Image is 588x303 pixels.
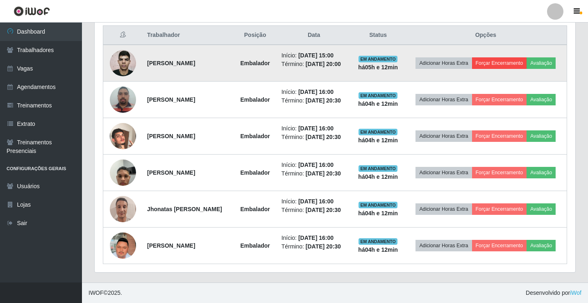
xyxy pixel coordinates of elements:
span: EM ANDAMENTO [359,56,397,62]
span: EM ANDAMENTO [359,202,397,208]
th: Trabalhador [142,26,234,45]
strong: há 05 h e 12 min [358,64,398,71]
button: Forçar Encerramento [472,94,527,105]
time: [DATE] 20:00 [306,61,341,67]
time: [DATE] 20:30 [306,243,341,250]
li: Término: [282,169,347,178]
button: Adicionar Horas Extra [415,94,472,105]
img: CoreUI Logo [14,6,50,16]
button: Avaliação [527,94,556,105]
li: Término: [282,96,347,105]
li: Término: [282,60,347,68]
strong: Embalador [240,133,270,139]
a: iWof [570,289,581,296]
time: [DATE] 16:00 [298,89,334,95]
strong: [PERSON_NAME] [147,242,195,249]
strong: há 04 h e 12 min [358,210,398,216]
li: Início: [282,88,347,96]
span: IWOF [89,289,104,296]
img: 1736903160221.jpeg [110,191,136,226]
img: 1755563047498.jpeg [110,222,136,269]
strong: há 04 h e 12 min [358,100,398,107]
strong: [PERSON_NAME] [147,169,195,176]
th: Data [277,26,352,45]
span: EM ANDAMENTO [359,238,397,245]
li: Início: [282,51,347,60]
img: 1736201934549.jpeg [110,155,136,190]
button: Forçar Encerramento [472,203,527,215]
strong: há 04 h e 12 min [358,173,398,180]
li: Início: [282,197,347,206]
span: EM ANDAMENTO [359,165,397,172]
time: [DATE] 16:00 [298,125,334,132]
button: Avaliação [527,167,556,178]
time: [DATE] 20:30 [306,97,341,104]
time: [DATE] 20:30 [306,207,341,213]
button: Avaliação [527,203,556,215]
button: Adicionar Horas Extra [415,57,472,69]
button: Avaliação [527,130,556,142]
li: Início: [282,124,347,133]
li: Término: [282,206,347,214]
strong: Embalador [240,169,270,176]
time: [DATE] 15:00 [298,52,334,59]
strong: Jhonatas [PERSON_NAME] [147,206,222,212]
img: 1750990639445.jpeg [110,46,136,81]
button: Forçar Encerramento [472,57,527,69]
time: [DATE] 16:00 [298,162,334,168]
li: Término: [282,242,347,251]
th: Opções [405,26,567,45]
strong: [PERSON_NAME] [147,96,195,103]
strong: Embalador [240,96,270,103]
strong: Embalador [240,242,270,249]
strong: há 04 h e 12 min [358,137,398,144]
button: Forçar Encerramento [472,240,527,251]
li: Término: [282,133,347,141]
button: Avaliação [527,240,556,251]
img: 1686264689334.jpeg [110,82,136,117]
span: EM ANDAMENTO [359,92,397,99]
strong: Embalador [240,206,270,212]
span: EM ANDAMENTO [359,129,397,135]
button: Adicionar Horas Extra [415,203,472,215]
th: Status [351,26,404,45]
img: 1726002463138.jpeg [110,113,136,159]
strong: há 04 h e 12 min [358,246,398,253]
span: © 2025 . [89,289,122,297]
strong: [PERSON_NAME] [147,133,195,139]
th: Posição [234,26,277,45]
button: Avaliação [527,57,556,69]
time: [DATE] 20:30 [306,134,341,140]
button: Adicionar Horas Extra [415,130,472,142]
strong: [PERSON_NAME] [147,60,195,66]
button: Adicionar Horas Extra [415,240,472,251]
time: [DATE] 16:00 [298,198,334,205]
strong: Embalador [240,60,270,66]
button: Adicionar Horas Extra [415,167,472,178]
li: Início: [282,234,347,242]
time: [DATE] 20:30 [306,170,341,177]
time: [DATE] 16:00 [298,235,334,241]
span: Desenvolvido por [526,289,581,297]
li: Início: [282,161,347,169]
button: Forçar Encerramento [472,167,527,178]
button: Forçar Encerramento [472,130,527,142]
